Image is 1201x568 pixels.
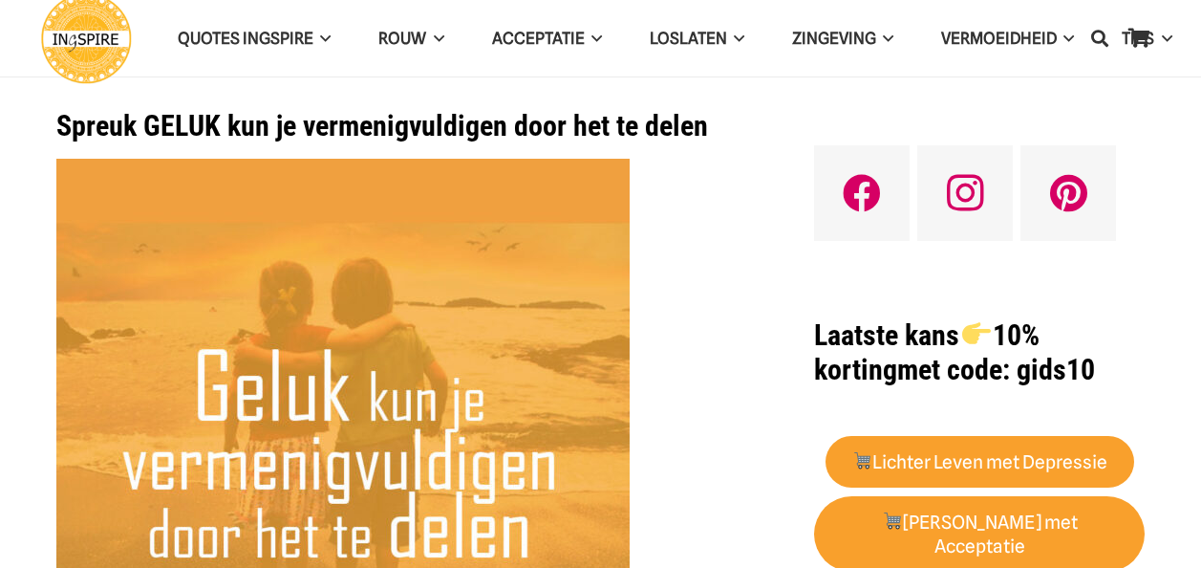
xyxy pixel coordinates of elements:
[814,318,1145,387] h1: met code: gids10
[154,14,354,63] a: QUOTES INGSPIREQUOTES INGSPIRE Menu
[882,512,1078,557] strong: [PERSON_NAME] met Acceptatie
[768,14,917,63] a: ZingevingZingeving Menu
[826,436,1134,489] a: 🛒Lichter Leven met Depressie
[883,512,901,530] img: 🛒
[1081,14,1119,62] a: Zoeken
[426,14,443,62] span: ROUW Menu
[178,29,313,48] span: QUOTES INGSPIRE
[56,109,766,143] h1: Spreuk GELUK kun je vermenigvuldigen door het te delen
[962,319,991,348] img: 👉
[492,29,585,48] span: Acceptatie
[853,451,871,470] img: 🛒
[626,14,768,63] a: LoslatenLoslaten Menu
[792,29,876,48] span: Zingeving
[814,145,910,241] a: Facebook
[468,14,626,63] a: AcceptatieAcceptatie Menu
[941,29,1057,48] span: VERMOEIDHEID
[354,14,467,63] a: ROUWROUW Menu
[917,145,1013,241] a: Instagram
[1057,14,1074,62] span: VERMOEIDHEID Menu
[1154,14,1171,62] span: TIPS Menu
[917,14,1098,63] a: VERMOEIDHEIDVERMOEIDHEID Menu
[313,14,331,62] span: QUOTES INGSPIRE Menu
[852,451,1108,473] strong: Lichter Leven met Depressie
[727,14,744,62] span: Loslaten Menu
[876,14,893,62] span: Zingeving Menu
[1122,29,1154,48] span: TIPS
[378,29,426,48] span: ROUW
[1020,145,1116,241] a: Pinterest
[814,318,1039,386] strong: Laatste kans 10% korting
[585,14,602,62] span: Acceptatie Menu
[650,29,727,48] span: Loslaten
[1098,14,1195,63] a: TIPSTIPS Menu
